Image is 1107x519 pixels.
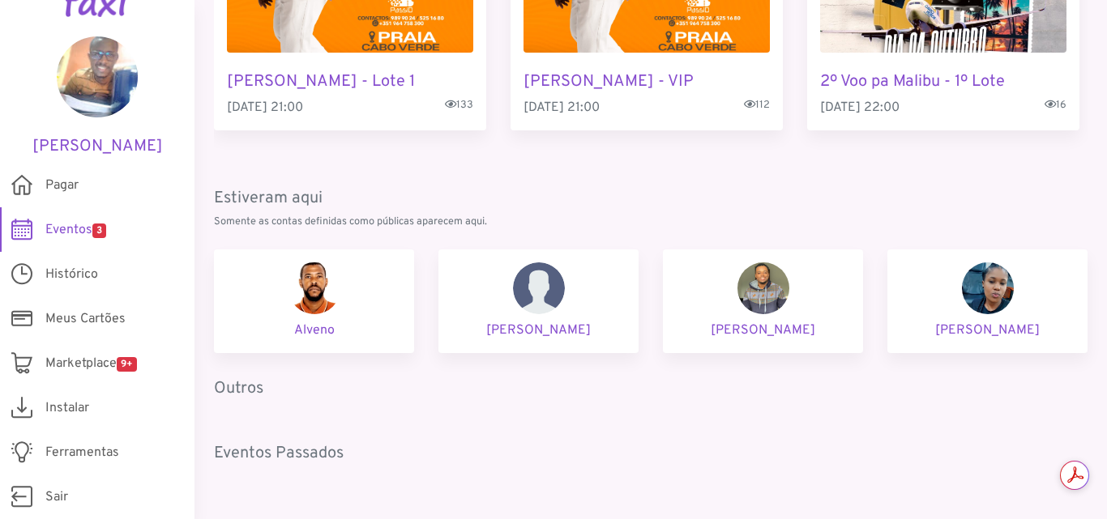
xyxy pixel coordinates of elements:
span: Pagar [45,176,79,195]
img: Alveno [289,262,340,314]
span: 9+ [117,357,137,372]
a: Alveno Alveno [214,249,414,353]
span: Sair [45,487,68,507]
img: Assis Ferreira [737,262,789,314]
img: wilson Tavares [513,262,565,314]
span: Eventos [45,220,106,240]
span: 112 [744,98,770,113]
h5: [PERSON_NAME] - VIP [524,72,770,91]
h5: Estiveram aqui [214,189,1088,208]
a: Jandira Jorgeane [PERSON_NAME] [887,249,1088,353]
p: Alveno [227,321,401,340]
h5: Eventos Passados [214,444,1088,463]
span: Meus Cartões [45,309,126,329]
span: Instalar [45,398,89,418]
img: Jandira Jorgeane [962,262,1014,314]
p: [DATE] 22:00 [820,98,1066,117]
p: [DATE] 21:00 [227,98,473,117]
p: [DATE] 21:00 [524,98,770,117]
p: Somente as contas definidas como públicas aparecem aqui. [214,215,1088,230]
h5: Outros [214,379,1088,398]
span: Marketplace [45,354,137,373]
span: 133 [445,98,473,113]
p: [PERSON_NAME] [676,321,850,340]
a: [PERSON_NAME] [24,36,170,156]
span: Ferramentas [45,443,119,462]
span: 16 [1045,98,1066,113]
span: Histórico [45,265,98,284]
a: Assis Ferreira [PERSON_NAME] [663,249,863,353]
p: [PERSON_NAME] [451,321,626,340]
span: 3 [92,223,106,238]
h5: 2º Voo pa Malibu - 1º Lote [820,72,1066,91]
p: [PERSON_NAME] [900,321,1075,340]
h5: [PERSON_NAME] - Lote 1 [227,72,473,91]
a: wilson Tavares [PERSON_NAME] [438,249,639,353]
h5: [PERSON_NAME] [24,137,170,156]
